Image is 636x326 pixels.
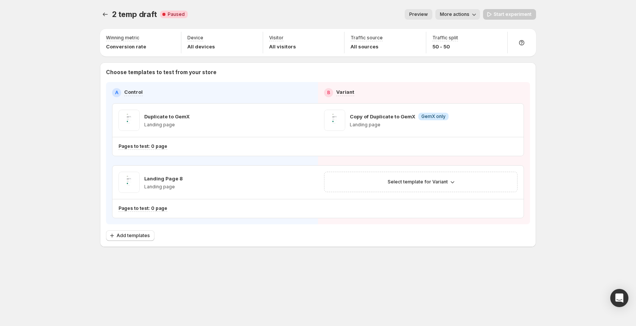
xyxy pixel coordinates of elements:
span: Select template for Variant [388,179,448,185]
p: Copy of Duplicate to GemX [350,113,415,120]
span: Add templates [117,233,150,239]
p: All sources [351,43,383,50]
button: Experiments [100,9,111,20]
h2: A [115,90,118,96]
p: Choose templates to test from your store [106,68,530,76]
img: Duplicate to GemX [118,110,140,131]
p: 50 - 50 [432,43,458,50]
button: Preview [405,9,432,20]
span: GemX only [421,113,446,120]
p: Landing page [144,184,183,190]
p: Winning metric [106,35,139,41]
p: All devices [187,43,215,50]
button: Select template for Variant [383,177,458,187]
h2: B [327,90,330,96]
p: Pages to test: 0 page [118,205,167,211]
span: Preview [409,11,428,17]
span: Paused [168,11,185,17]
p: All visitors [269,43,296,50]
button: More actions [435,9,480,20]
p: Traffic split [432,35,458,41]
p: Device [187,35,203,41]
p: Visitor [269,35,284,41]
p: Duplicate to GemX [144,113,190,120]
p: Variant [336,88,354,96]
span: 2 temp draft [112,10,157,19]
p: Pages to test: 0 page [118,143,167,149]
span: More actions [440,11,469,17]
p: Landing Page 8 [144,175,183,182]
p: Conversion rate [106,43,146,50]
p: Control [124,88,143,96]
button: Add templates [106,230,154,241]
img: Landing Page 8 [118,172,140,193]
img: Copy of Duplicate to GemX [324,110,345,131]
p: Landing page [144,122,190,128]
p: Traffic source [351,35,383,41]
div: Open Intercom Messenger [610,289,628,307]
p: Landing page [350,122,449,128]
